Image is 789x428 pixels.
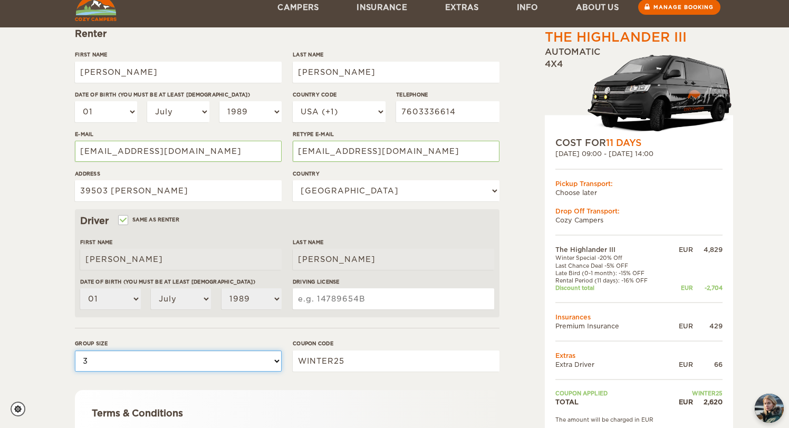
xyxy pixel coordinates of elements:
[693,245,723,254] div: 4,829
[555,261,669,269] td: Last Chance Deal -5% OFF
[293,141,499,162] input: e.g. example@example.com
[606,138,641,148] span: 11 Days
[75,339,282,347] label: Group size
[545,46,733,137] div: Automatic 4x4
[75,91,282,99] label: Date of birth (You must be at least [DEMOGRAPHIC_DATA])
[75,130,282,138] label: E-mail
[11,402,32,416] a: Cookie settings
[693,360,723,369] div: 66
[75,62,282,83] input: e.g. William
[555,149,723,158] div: [DATE] 09:00 - [DATE] 14:00
[75,27,499,40] div: Renter
[669,397,693,406] div: EUR
[293,339,499,347] label: Coupon code
[396,91,499,99] label: Telephone
[80,215,494,227] div: Driver
[555,390,669,397] td: Coupon applied
[693,321,723,330] div: 429
[555,415,723,423] div: The amount will be charged in EUR
[669,245,693,254] div: EUR
[555,397,669,406] td: TOTAL
[555,245,669,254] td: The Highlander III
[80,238,282,246] label: First Name
[555,360,669,369] td: Extra Driver
[75,170,282,178] label: Address
[555,254,669,261] td: Winter Special -20% Off
[555,312,723,321] td: Insurances
[555,179,723,188] div: Pickup Transport:
[555,351,723,359] td: Extras
[545,28,687,46] div: The Highlander III
[293,238,494,246] label: Last Name
[293,288,494,309] input: e.g. 14789654B
[555,321,669,330] td: Premium Insurance
[75,180,282,201] input: e.g. Street, City, Zip Code
[587,49,733,136] img: stor-langur-4.png
[80,278,282,286] label: Date of birth (You must be at least [DEMOGRAPHIC_DATA])
[693,397,723,406] div: 2,620
[119,218,126,225] input: Same as renter
[293,91,386,99] label: Country Code
[75,141,282,162] input: e.g. example@example.com
[293,170,499,178] label: Country
[293,51,499,59] label: Last Name
[293,278,494,286] label: Driving License
[669,321,693,330] div: EUR
[555,277,669,284] td: Rental Period (11 days): -16% OFF
[75,51,282,59] label: First Name
[669,390,723,397] td: WINTER25
[555,188,723,197] td: Choose later
[293,249,494,270] input: e.g. Smith
[555,269,669,276] td: Late Bird (0-1 month): -15% OFF
[755,394,784,423] img: Freyja at Cozy Campers
[555,206,723,215] div: Drop Off Transport:
[693,284,723,291] div: -2,704
[555,284,669,291] td: Discount total
[293,62,499,83] input: e.g. Smith
[555,216,723,225] td: Cozy Campers
[669,360,693,369] div: EUR
[755,394,784,423] button: chat-button
[396,101,499,122] input: e.g. 1 234 567 890
[293,130,499,138] label: Retype E-mail
[119,215,179,225] label: Same as renter
[92,407,483,420] div: Terms & Conditions
[555,137,723,149] div: COST FOR
[80,249,282,270] input: e.g. William
[669,284,693,291] div: EUR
